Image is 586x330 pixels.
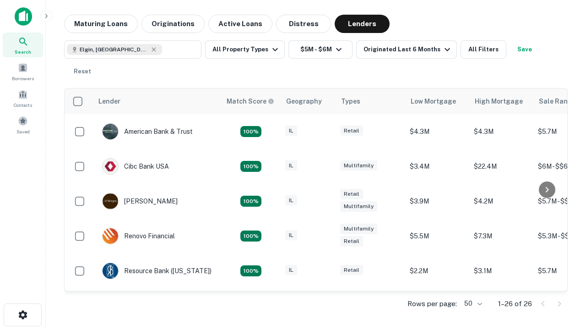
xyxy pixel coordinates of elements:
span: Elgin, [GEOGRAPHIC_DATA], [GEOGRAPHIC_DATA] [80,45,148,54]
span: Saved [16,128,30,135]
td: $4.2M [469,184,533,219]
td: $4M [405,288,469,323]
span: Borrowers [12,75,34,82]
div: IL [285,160,297,171]
button: Distress [276,15,331,33]
img: picture [103,193,118,209]
th: High Mortgage [469,88,533,114]
div: Multifamily [340,201,377,212]
button: All Property Types [205,40,285,59]
div: High Mortgage [475,96,523,107]
button: $5M - $6M [288,40,353,59]
a: Borrowers [3,59,43,84]
a: Saved [3,112,43,137]
div: Retail [340,189,363,199]
td: $7.3M [469,219,533,253]
button: Lenders [335,15,390,33]
button: Active Loans [208,15,272,33]
div: Originated Last 6 Months [364,44,453,55]
h6: Match Score [227,96,272,106]
span: Search [15,48,31,55]
td: $4M [469,288,533,323]
div: Lender [98,96,120,107]
p: 1–26 of 26 [498,298,532,309]
th: Types [336,88,405,114]
button: All Filters [461,40,506,59]
td: $4.3M [405,114,469,149]
iframe: Chat Widget [540,257,586,301]
div: Matching Properties: 4, hasApolloMatch: undefined [240,161,261,172]
div: Multifamily [340,224,377,234]
div: IL [285,265,297,275]
img: picture [103,124,118,139]
th: Lender [93,88,221,114]
div: Retail [340,236,363,247]
div: Matching Properties: 4, hasApolloMatch: undefined [240,231,261,242]
button: Save your search to get updates of matches that match your search criteria. [510,40,539,59]
img: picture [103,228,118,244]
div: IL [285,230,297,241]
button: Originated Last 6 Months [356,40,457,59]
div: Types [341,96,360,107]
div: Retail [340,265,363,275]
td: $5.5M [405,219,469,253]
span: Contacts [14,101,32,109]
th: Capitalize uses an advanced AI algorithm to match your search with the best lender. The match sco... [221,88,281,114]
td: $2.2M [405,253,469,288]
img: capitalize-icon.png [15,7,32,26]
th: Low Mortgage [405,88,469,114]
div: American Bank & Trust [102,123,193,140]
div: Cibc Bank USA [102,158,169,175]
div: IL [285,195,297,206]
td: $4.3M [469,114,533,149]
div: Geography [286,96,322,107]
td: $3.1M [469,253,533,288]
a: Contacts [3,86,43,110]
td: $3.9M [405,184,469,219]
div: Renovo Financial [102,228,175,244]
div: Matching Properties: 7, hasApolloMatch: undefined [240,126,261,137]
div: IL [285,126,297,136]
button: Reset [68,62,97,81]
th: Geography [281,88,336,114]
a: Search [3,33,43,57]
p: Rows per page: [407,298,457,309]
div: Matching Properties: 4, hasApolloMatch: undefined [240,196,261,207]
div: Low Mortgage [411,96,456,107]
img: picture [103,159,118,174]
div: Resource Bank ([US_STATE]) [102,263,212,279]
td: $3.4M [405,149,469,184]
div: Retail [340,126,363,136]
div: Capitalize uses an advanced AI algorithm to match your search with the best lender. The match sco... [227,96,274,106]
div: Multifamily [340,160,377,171]
div: 50 [461,297,483,310]
div: [PERSON_NAME] [102,193,178,209]
td: $22.4M [469,149,533,184]
button: Maturing Loans [64,15,138,33]
img: picture [103,263,118,279]
button: Originations [141,15,205,33]
div: Matching Properties: 4, hasApolloMatch: undefined [240,265,261,276]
